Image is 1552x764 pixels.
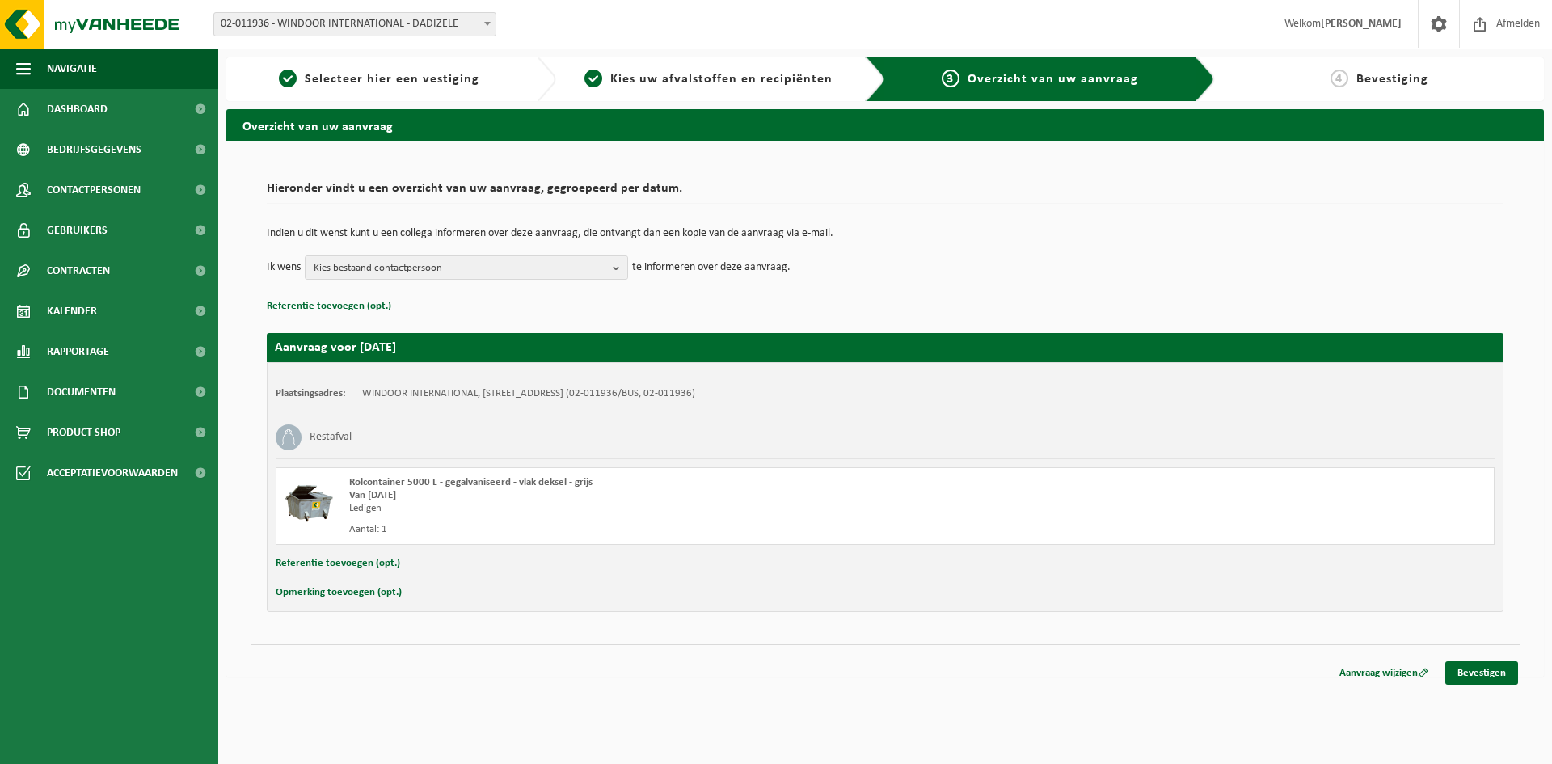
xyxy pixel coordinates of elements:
[349,502,950,515] div: Ledigen
[349,523,950,536] div: Aantal: 1
[267,228,1503,239] p: Indien u dit wenst kunt u een collega informeren over deze aanvraag, die ontvangt dan een kopie v...
[362,387,695,400] td: WINDOOR INTERNATIONAL, [STREET_ADDRESS] (02-011936/BUS, 02-011936)
[349,490,396,500] strong: Van [DATE]
[349,477,593,488] span: Rolcontainer 5000 L - gegalvaniseerd - vlak deksel - grijs
[1331,70,1348,87] span: 4
[1327,661,1440,685] a: Aanvraag wijzigen
[1445,661,1518,685] a: Bevestigen
[47,331,109,372] span: Rapportage
[305,73,479,86] span: Selecteer hier een vestiging
[234,70,524,89] a: 1Selecteer hier een vestiging
[47,89,108,129] span: Dashboard
[47,412,120,453] span: Product Shop
[276,553,400,574] button: Referentie toevoegen (opt.)
[47,129,141,170] span: Bedrijfsgegevens
[213,12,496,36] span: 02-011936 - WINDOOR INTERNATIONAL - DADIZELE
[47,453,178,493] span: Acceptatievoorwaarden
[275,341,396,354] strong: Aanvraag voor [DATE]
[584,70,602,87] span: 2
[314,256,606,281] span: Kies bestaand contactpersoon
[564,70,854,89] a: 2Kies uw afvalstoffen en recipiënten
[610,73,833,86] span: Kies uw afvalstoffen en recipiënten
[310,424,352,450] h3: Restafval
[276,582,402,603] button: Opmerking toevoegen (opt.)
[968,73,1138,86] span: Overzicht van uw aanvraag
[267,296,391,317] button: Referentie toevoegen (opt.)
[279,70,297,87] span: 1
[1321,18,1402,30] strong: [PERSON_NAME]
[47,251,110,291] span: Contracten
[226,109,1544,141] h2: Overzicht van uw aanvraag
[47,291,97,331] span: Kalender
[276,388,346,399] strong: Plaatsingsadres:
[47,49,97,89] span: Navigatie
[267,255,301,280] p: Ik wens
[632,255,791,280] p: te informeren over deze aanvraag.
[1356,73,1428,86] span: Bevestiging
[267,182,1503,204] h2: Hieronder vindt u een overzicht van uw aanvraag, gegroepeerd per datum.
[47,170,141,210] span: Contactpersonen
[942,70,959,87] span: 3
[305,255,628,280] button: Kies bestaand contactpersoon
[47,210,108,251] span: Gebruikers
[285,476,333,525] img: WB-5000-GAL-GY-01.png
[47,372,116,412] span: Documenten
[214,13,496,36] span: 02-011936 - WINDOOR INTERNATIONAL - DADIZELE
